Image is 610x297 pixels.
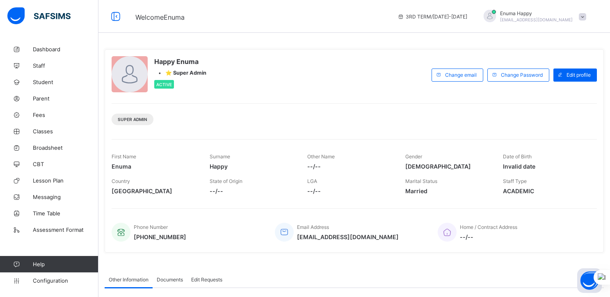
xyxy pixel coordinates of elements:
[210,187,295,194] span: --/--
[297,233,399,240] span: [EMAIL_ADDRESS][DOMAIN_NAME]
[398,14,467,20] span: session/term information
[503,153,532,160] span: Date of Birth
[405,178,437,184] span: Marital Status
[154,57,206,66] span: Happy Enuma
[405,187,491,194] span: Married
[112,153,136,160] span: First Name
[33,144,98,151] span: Broadsheet
[33,194,98,200] span: Messaging
[500,17,573,22] span: [EMAIL_ADDRESS][DOMAIN_NAME]
[191,276,222,283] span: Edit Requests
[134,233,186,240] span: [PHONE_NUMBER]
[501,72,543,78] span: Change Password
[445,72,477,78] span: Change email
[500,10,573,16] span: Enuma Happy
[109,276,149,283] span: Other Information
[33,95,98,102] span: Parent
[33,79,98,85] span: Student
[156,82,172,87] span: Active
[33,277,98,284] span: Configuration
[460,224,517,230] span: Home / Contract Address
[33,261,98,267] span: Help
[475,10,590,23] div: EnumaHappy
[165,70,206,76] span: ⭐ Super Admin
[405,163,491,170] span: [DEMOGRAPHIC_DATA]
[154,70,206,76] div: •
[33,210,98,217] span: Time Table
[297,224,329,230] span: Email Address
[210,178,242,184] span: State of Origin
[135,13,185,21] span: Welcome Enuma
[307,178,317,184] span: LGA
[33,128,98,135] span: Classes
[503,178,527,184] span: Staff Type
[503,187,589,194] span: ACADEMIC
[118,117,147,122] span: Super Admin
[7,7,71,25] img: safsims
[33,112,98,118] span: Fees
[307,153,335,160] span: Other Name
[33,177,98,184] span: Lesson Plan
[112,163,197,170] span: Enuma
[210,153,230,160] span: Surname
[33,46,98,53] span: Dashboard
[33,62,98,69] span: Staff
[405,153,422,160] span: Gender
[157,276,183,283] span: Documents
[307,187,393,194] span: --/--
[460,233,517,240] span: --/--
[112,178,130,184] span: Country
[112,187,197,194] span: [GEOGRAPHIC_DATA]
[33,161,98,167] span: CBT
[503,163,589,170] span: Invalid date
[577,268,602,293] button: Open asap
[134,224,168,230] span: Phone Number
[33,226,98,233] span: Assessment Format
[307,163,393,170] span: --/--
[567,72,591,78] span: Edit profile
[210,163,295,170] span: Happy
